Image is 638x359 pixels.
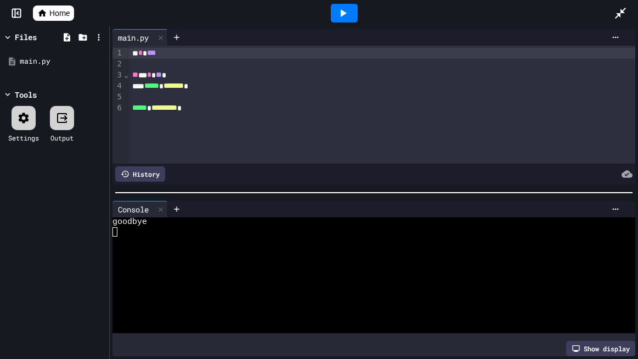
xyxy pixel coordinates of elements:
[112,59,123,70] div: 2
[50,133,74,143] div: Output
[112,29,168,46] div: main.py
[33,5,74,21] a: Home
[566,341,635,356] div: Show display
[112,70,123,81] div: 3
[8,133,39,143] div: Settings
[15,31,37,43] div: Files
[15,89,37,100] div: Tools
[123,70,129,79] span: Fold line
[112,103,123,114] div: 6
[112,217,147,227] span: goodbye
[20,56,105,67] div: main.py
[112,201,168,217] div: Console
[112,204,154,215] div: Console
[112,48,123,59] div: 1
[115,166,165,182] div: History
[112,32,154,43] div: main.py
[112,92,123,103] div: 5
[49,8,70,19] span: Home
[112,81,123,92] div: 4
